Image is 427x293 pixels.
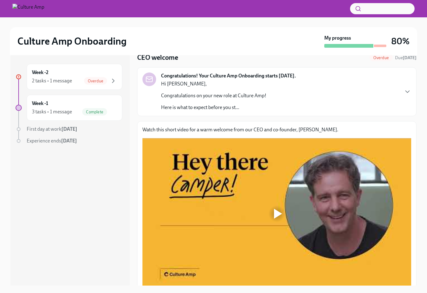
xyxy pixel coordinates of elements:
a: Week -13 tasks • 1 messageComplete [16,95,122,121]
h3: 80% [391,36,410,47]
strong: [DATE] [61,138,77,144]
strong: [DATE] [61,126,77,132]
span: Overdue [84,79,107,83]
h6: Week -2 [32,69,48,76]
span: First day at work [27,126,77,132]
strong: [DATE] [403,55,416,60]
strong: Congratulations! Your Culture Amp Onboarding starts [DATE]. [161,72,296,79]
strong: My progress [324,35,351,42]
p: Congratulations on your new role at Culture Amp! [161,92,266,99]
span: August 8th, 2025 18:00 [395,55,416,61]
a: First day at work[DATE] [16,126,122,133]
p: Hi [PERSON_NAME], [161,81,266,87]
a: Week -22 tasks • 1 messageOverdue [16,64,122,90]
h6: Week -1 [32,100,48,107]
span: Overdue [370,55,393,60]
span: Due [395,55,416,60]
div: 2 tasks • 1 message [32,77,72,84]
div: 3 tasks • 1 message [32,108,72,115]
span: Experience ends [27,138,77,144]
p: Here is what to expect before you st... [161,104,266,111]
img: Culture Amp [12,4,44,14]
h4: CEO welcome [137,53,178,62]
h2: Culture Amp Onboarding [17,35,127,47]
p: Watch this short video for a warm welcome from our CEO and co-founder, [PERSON_NAME]. [142,126,411,133]
span: Complete [82,110,107,114]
